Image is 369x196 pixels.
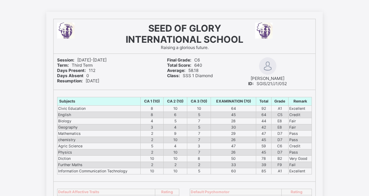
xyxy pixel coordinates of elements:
td: Geography [57,124,141,131]
td: 47 [256,131,271,137]
td: 59 [256,143,271,149]
td: Very Good [289,156,312,162]
td: 10 [164,137,187,143]
span: 58.18 [167,68,198,73]
td: 7 [187,118,211,124]
td: 5 [187,124,211,131]
b: Average: [167,68,186,73]
td: Mathematics [57,131,141,137]
td: 39 [256,162,271,168]
td: 45 [211,112,256,118]
td: E8 [271,124,288,131]
td: 7 [187,149,211,156]
span: [DATE] [57,78,99,83]
td: Agric Science [57,143,141,149]
td: Credit [289,143,312,149]
td: Information Communication Technology [57,168,141,174]
td: 6 [164,112,187,118]
td: 8 [141,106,164,112]
td: C6 [271,143,288,149]
td: Fair [289,124,312,131]
th: Default Psychomotor [190,189,282,195]
td: B2 [271,156,288,162]
td: Excellent [289,168,312,174]
td: E8 [271,118,288,124]
td: 4 [164,143,187,149]
td: 47 [211,143,256,149]
td: Credit [289,112,312,118]
th: CA 1 (10) [141,97,164,106]
td: D7 [271,149,288,156]
span: 640 [167,63,202,68]
td: Pass [289,131,312,137]
td: Fail [289,162,312,168]
td: 4 [141,118,164,124]
th: Subjects [57,97,141,106]
td: 2 [141,131,164,137]
td: 10 [164,156,187,162]
td: Further Maths [57,162,141,168]
td: A1 [271,168,288,174]
td: Excellent [289,106,312,112]
b: Final Grade: [167,57,191,63]
td: Physics [57,149,141,156]
td: Pass [289,137,312,143]
td: 8 [141,112,164,118]
td: Fair [289,118,312,124]
td: D7 [271,131,288,137]
td: 7 [187,131,211,137]
b: Days Present: [57,68,86,73]
td: 8 [187,156,211,162]
span: C6 [167,57,200,63]
span: 0 [57,73,89,78]
span: SEED OF GLORY INTERNATIONAL SCHOOL [126,23,243,45]
th: Grade [271,97,288,106]
b: Resumption: [57,78,83,83]
th: EXAMINATION (70) [211,97,256,106]
b: Days Absent [57,73,84,78]
b: Class: [167,73,180,78]
th: Total [256,97,271,106]
td: D7 [271,137,288,143]
td: 64 [211,106,256,112]
span: Third Term [57,63,93,68]
td: 2 [141,162,164,168]
span: [DATE]-[DATE] [57,57,107,63]
th: Rating [282,189,312,195]
th: Remark [289,97,312,106]
td: 29 [211,131,256,137]
td: 42 [256,124,271,131]
span: SSS 1 Diamond [167,73,213,78]
td: 64 [256,112,271,118]
b: Term: [57,63,69,68]
td: 5 [187,112,211,118]
b: ID: [248,81,254,86]
td: 2 [187,162,211,168]
td: 44 [256,118,271,124]
td: C5 [271,112,288,118]
td: A1 [271,106,288,112]
b: Total Score: [167,63,191,68]
td: 5 [187,168,211,174]
td: 10 [141,168,164,174]
td: 45 [256,149,271,156]
td: 45 [256,137,271,143]
td: 3 [187,143,211,149]
td: 85 [256,168,271,174]
td: 3 [141,124,164,131]
td: 78 [256,156,271,162]
td: 10 [164,149,187,156]
span: 112 [57,68,95,73]
td: 26 [211,149,256,156]
td: 10 [141,156,164,162]
td: 92 [256,106,271,112]
td: chemistry [57,137,141,143]
td: 2 [141,149,164,156]
td: English [57,112,141,118]
th: CA 2 (10) [164,97,187,106]
td: 60 [211,168,256,174]
td: 33 [211,162,256,168]
th: CA 3 (10) [187,97,211,106]
th: Default Affective Traits [57,189,155,195]
b: Session: [57,57,74,63]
